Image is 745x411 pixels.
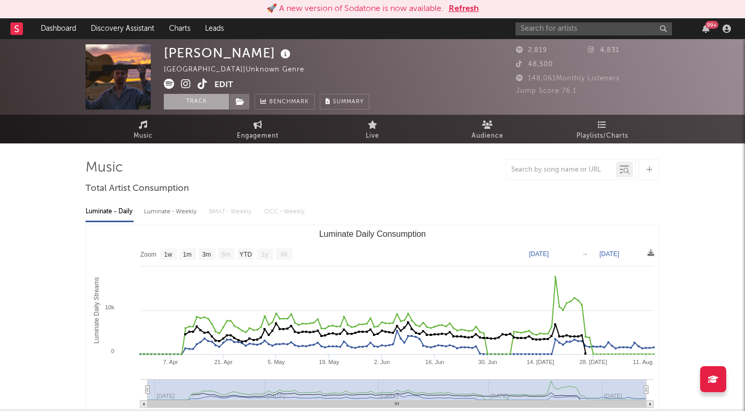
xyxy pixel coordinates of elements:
[202,251,211,258] text: 3m
[198,18,231,39] a: Leads
[183,251,192,258] text: 1m
[705,21,718,29] div: 99 +
[214,359,233,365] text: 21. Apr
[140,251,157,258] text: Zoom
[111,348,114,354] text: 0
[239,251,252,258] text: YTD
[315,115,430,143] a: Live
[222,251,231,258] text: 6m
[86,183,189,195] span: Total Artist Consumption
[163,359,178,365] text: 7. Apr
[478,359,497,365] text: 30. Jun
[599,250,619,258] text: [DATE]
[516,88,576,94] span: Jump Score: 76.1
[86,115,200,143] a: Music
[200,115,315,143] a: Engagement
[267,3,443,15] div: 🚀 A new version of Sodatone is now available.
[280,251,287,258] text: All
[506,166,616,174] input: Search by song name or URL
[93,277,100,343] text: Luminate Daily Streams
[33,18,83,39] a: Dashboard
[449,3,479,15] button: Refresh
[255,94,315,110] a: Benchmark
[425,359,444,365] text: 16. Jun
[144,203,199,221] div: Luminate - Weekly
[164,94,229,110] button: Track
[162,18,198,39] a: Charts
[164,44,293,62] div: [PERSON_NAME]
[164,64,316,76] div: [GEOGRAPHIC_DATA] | Unknown Genre
[516,75,620,82] span: 148,061 Monthly Listeners
[374,359,390,365] text: 2. Jun
[702,25,710,33] button: 99+
[576,130,628,142] span: Playlists/Charts
[320,94,369,110] button: Summary
[105,304,114,310] text: 10k
[516,61,553,68] span: 48,500
[269,96,309,108] span: Benchmark
[472,130,503,142] span: Audience
[237,130,279,142] span: Engagement
[526,359,554,365] text: 14. [DATE]
[430,115,545,143] a: Audience
[515,22,672,35] input: Search for artists
[261,251,268,258] text: 1y
[319,229,426,238] text: Luminate Daily Consumption
[268,359,285,365] text: 5. May
[214,79,233,92] button: Edit
[333,99,364,105] span: Summary
[580,359,607,365] text: 28. [DATE]
[86,203,134,221] div: Luminate - Daily
[529,250,549,258] text: [DATE]
[164,251,173,258] text: 1w
[582,250,588,258] text: →
[319,359,340,365] text: 19. May
[545,115,659,143] a: Playlists/Charts
[516,47,547,54] span: 2,819
[588,47,619,54] span: 4,831
[134,130,153,142] span: Music
[366,130,379,142] span: Live
[83,18,162,39] a: Discovery Assistant
[633,359,652,365] text: 11. Aug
